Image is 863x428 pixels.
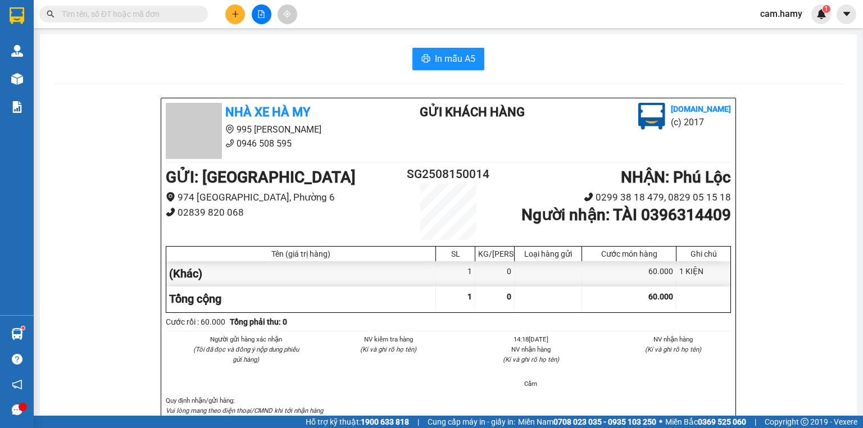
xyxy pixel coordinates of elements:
[473,344,589,354] li: NV nhận hàng
[169,292,221,306] span: Tổng cộng
[638,103,665,130] img: logo.jpg
[553,417,656,426] strong: 0708 023 035 - 0935 103 250
[166,205,401,220] li: 02839 820 068
[421,54,430,65] span: printer
[417,416,419,428] span: |
[11,45,23,57] img: warehouse-icon
[283,10,291,18] span: aim
[671,115,731,129] li: (c) 2017
[10,7,24,24] img: logo-vxr
[507,292,511,301] span: 0
[62,8,194,20] input: Tìm tên, số ĐT hoặc mã đơn
[278,4,297,24] button: aim
[518,416,656,428] span: Miền Nam
[823,5,830,13] sup: 1
[467,292,472,301] span: 1
[436,261,475,286] div: 1
[47,10,54,18] span: search
[412,48,484,70] button: printerIn mẫu A5
[65,7,149,21] b: Nhà Xe Hà My
[12,354,22,365] span: question-circle
[166,407,323,415] i: Vui lòng mang theo điện thoại/CMND khi tới nhận hàng
[257,10,265,18] span: file-add
[11,73,23,85] img: warehouse-icon
[428,416,515,428] span: Cung cấp máy in - giấy in:
[166,168,356,186] b: GỬI : [GEOGRAPHIC_DATA]
[166,122,375,136] li: 995 [PERSON_NAME]
[225,125,234,134] span: environment
[473,379,589,389] li: Cẩm
[475,261,515,286] div: 0
[616,334,732,344] li: NV nhận hàng
[188,334,304,344] li: Người gửi hàng xác nhận
[21,326,25,330] sup: 1
[306,416,409,428] span: Hỗ trợ kỹ thuật:
[517,249,579,258] div: Loại hàng gửi
[166,207,175,217] span: phone
[473,334,589,344] li: 14:18[DATE]
[435,52,475,66] span: In mẫu A5
[65,41,74,50] span: phone
[503,356,559,363] i: (Kí và ghi rõ họ tên)
[169,249,433,258] div: Tên (giá trị hàng)
[665,416,746,428] span: Miền Bắc
[801,418,809,426] span: copyright
[824,5,828,13] span: 1
[11,101,23,113] img: solution-icon
[12,379,22,390] span: notification
[231,10,239,18] span: plus
[621,168,731,186] b: NHẬN : Phú Lộc
[751,7,811,21] span: cam.hamy
[361,417,409,426] strong: 1900 633 818
[193,345,299,363] i: (Tôi đã đọc và đồng ý nộp dung phiếu gửi hàng)
[11,328,23,340] img: warehouse-icon
[12,404,22,415] span: message
[698,417,746,426] strong: 0369 525 060
[225,4,245,24] button: plus
[420,105,525,119] b: Gửi khách hàng
[496,190,731,205] li: 0299 38 18 479, 0829 05 15 18
[659,420,662,424] span: ⚪️
[331,334,447,344] li: NV kiểm tra hàng
[166,316,225,328] div: Cước rồi : 60.000
[166,190,401,205] li: 974 [GEOGRAPHIC_DATA], Phường 6
[5,25,214,39] li: 995 [PERSON_NAME]
[360,345,416,353] i: (Kí và ghi rõ họ tên)
[842,9,852,19] span: caret-down
[252,4,271,24] button: file-add
[166,136,375,151] li: 0946 508 595
[5,70,195,89] b: GỬI : [GEOGRAPHIC_DATA]
[225,139,234,148] span: phone
[439,249,472,258] div: SL
[585,249,673,258] div: Cước món hàng
[166,192,175,202] span: environment
[230,317,287,326] b: Tổng phải thu: 0
[401,165,496,184] h2: SG2508150014
[837,4,856,24] button: caret-down
[65,27,74,36] span: environment
[645,345,701,353] i: (Kí và ghi rõ họ tên)
[478,249,511,258] div: KG/[PERSON_NAME]
[166,261,436,286] div: (Khác)
[225,105,310,119] b: Nhà Xe Hà My
[679,249,728,258] div: Ghi chú
[816,9,826,19] img: icon-new-feature
[755,416,756,428] span: |
[676,261,730,286] div: 1 KIỆN
[671,104,731,113] b: [DOMAIN_NAME]
[521,206,731,224] b: Người nhận : TÀI 0396314409
[584,192,593,202] span: phone
[5,39,214,53] li: 0946 508 595
[582,261,676,286] div: 60.000
[648,292,673,301] span: 60.000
